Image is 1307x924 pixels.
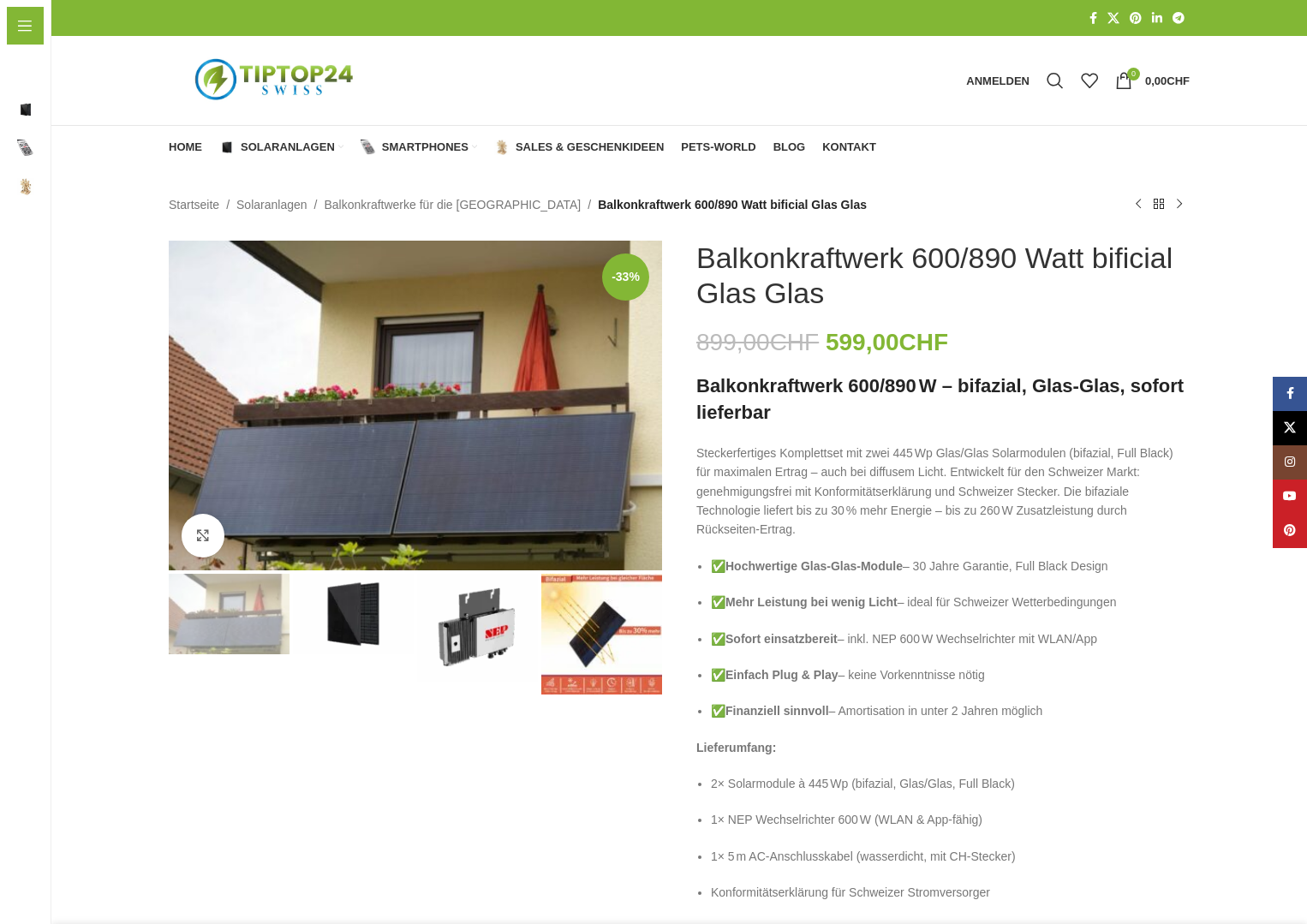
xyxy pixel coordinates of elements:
a: Facebook Social Link [1084,7,1102,30]
span: Smartphones [382,140,468,154]
img: Smartphones [361,140,376,155]
p: ✅ – Amortisation in unter 2 Jahren möglich [711,701,1190,720]
span: Sales & Geschenkideen [43,171,178,202]
bdi: 599,00 [826,329,948,355]
span: Anmelden [966,75,1029,86]
a: X Social Link [1102,7,1125,30]
span: -33% [602,253,649,301]
p: ✅ – ideal für Schweizer Wetterbedingungen [711,593,1190,611]
a: LinkedIn Social Link [1147,7,1167,30]
strong: Lieferumfang: [696,741,776,754]
a: YouTube Social Link [1273,480,1307,514]
bdi: 899,00 [696,329,819,355]
a: Solaranlagen [236,195,307,214]
a: Nächstes Produkt [1169,194,1190,215]
a: Kontakt [822,130,876,164]
strong: Sofort einsatzbereit [725,632,838,646]
a: X Social Link [1273,411,1307,445]
p: 2× Solarmodule à 445 Wp (bifazial, Glas/Glas, Full Black) [711,774,1190,793]
span: Menü [41,16,73,35]
p: Konformitätserklärung für Schweizer Stromversorger [711,883,1190,902]
a: Smartphones [361,130,477,164]
a: Suche [1038,63,1072,98]
span: Solaranlagen [241,140,335,154]
a: Pinterest Social Link [1273,514,1307,548]
p: ✅ – inkl. NEP 600 W Wechselrichter mit WLAN/App [711,629,1190,648]
span: Kontakt [822,140,876,154]
span: Pets-World [681,140,755,154]
p: 1× 5 m AC-Anschlusskabel (wasserdicht, mit CH-Stecker) [711,847,1190,866]
span: Smartphones [43,133,119,164]
a: Vorheriges Produkt [1128,194,1149,215]
p: ✅ – keine Vorkenntnisse nötig [711,665,1190,684]
a: Sales & Geschenkideen [494,130,664,164]
nav: Breadcrumb [169,195,867,214]
strong: Mehr Leistung bei wenig Licht [725,595,898,609]
a: 0 0,00CHF [1107,63,1198,98]
p: Steckerfertiges Komplettset mit zwei 445 Wp Glas/Glas Solarmodulen (bifazial, Full Black) für max... [696,444,1190,539]
span: CHF [899,329,949,355]
a: Anmelden [958,63,1038,98]
a: Facebook Social Link [1273,377,1307,411]
span: Blog [773,140,806,154]
span: CHF [1167,75,1190,87]
div: Meine Wunschliste [1072,63,1107,98]
img: Smartphones [17,140,34,157]
strong: Finanziell sinnvoll [725,704,829,718]
a: Pets-World [681,130,755,164]
span: Kontakt [17,287,62,318]
strong: Hochwertige Glas-Glas-Module [725,559,903,573]
span: Sales & Geschenkideen [516,140,664,154]
a: Pinterest Social Link [1125,7,1147,30]
span: Home [17,56,51,86]
div: Hauptnavigation [160,130,885,164]
a: Solaranlagen [219,130,343,164]
span: 0 [1127,68,1140,80]
img: Balkonkraftwerk 600/890 Watt bificial Glas Glas – Bild 4 [541,574,662,694]
span: Balkonkraftwerk 600/890 Watt bificial Glas Glas [598,195,867,214]
a: Instagram Social Link [1273,445,1307,480]
a: Blog [773,130,806,164]
span: Solaranlagen [43,94,118,125]
strong: Einfach Plug & Play [725,668,838,682]
img: Nep600 Wechselrichter [417,574,538,682]
p: 1× NEP Wechselrichter 600 W (WLAN & App-fähig) [711,810,1190,829]
img: Sales & Geschenkideen [494,140,510,155]
a: Logo der Website [169,73,383,86]
span: Blog [17,248,44,279]
p: ✅ – 30 Jahre Garantie, Full Black Design [711,557,1190,575]
bdi: 0,00 [1145,75,1190,87]
a: Telegram Social Link [1167,7,1190,30]
span: Pets-World [17,210,81,241]
img: Balkonkraftwerk 600/890 Watt bificial Glas Glas [169,241,662,570]
span: CHF [770,329,820,355]
img: Sales & Geschenkideen [17,178,34,195]
a: Balkonkraftwerke für die [GEOGRAPHIC_DATA] [324,195,581,214]
img: Solaranlagen [17,101,34,118]
h1: Balkonkraftwerk 600/890 Watt bificial Glas Glas [696,241,1190,311]
strong: Balkonkraftwerk 600/890 W – bifazial, Glas-Glas, sofort lieferbar [696,375,1184,423]
img: Balkonkraftwerke mit edlem Schwarz Schwarz Design [293,574,414,654]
